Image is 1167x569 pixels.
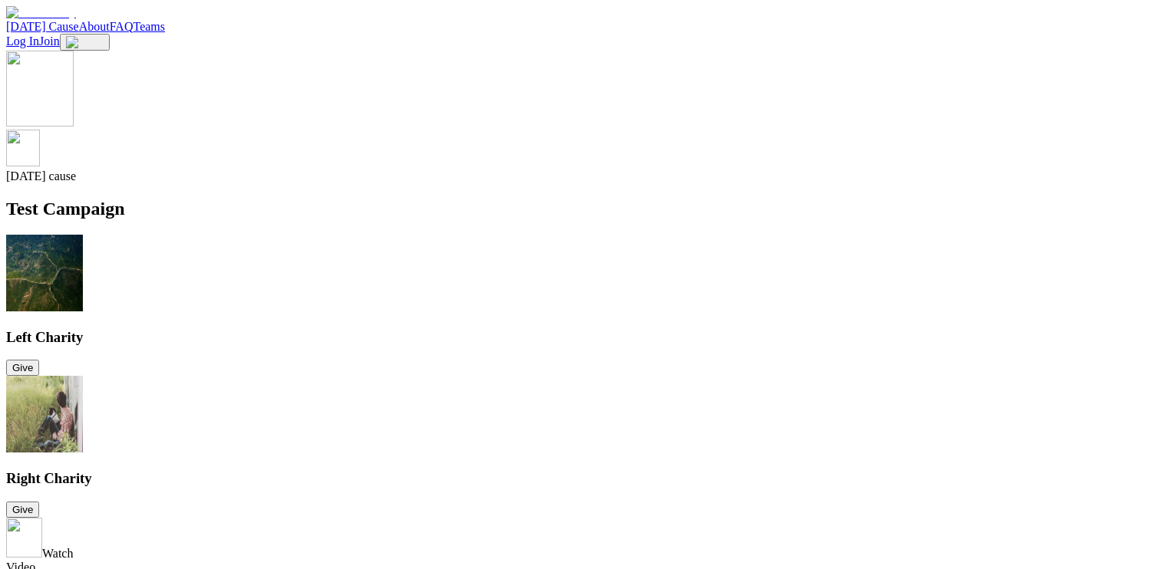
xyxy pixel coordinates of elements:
[6,6,76,20] img: GoodToday
[110,20,134,33] a: FAQ
[133,20,165,33] a: Teams
[6,35,39,48] a: Log In
[6,376,83,452] img: Right Charity
[6,169,76,183] span: [DATE] cause
[6,502,39,518] button: Give
[6,20,79,33] a: [DATE] Cause
[6,235,83,311] img: Left Charity
[6,360,39,376] button: Give
[6,329,1161,346] h3: Left Charity
[39,35,60,48] a: Join
[79,20,110,33] a: About
[6,470,1161,487] h3: Right Charity
[6,199,1161,219] h1: Test Campaign
[66,36,104,48] img: Menu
